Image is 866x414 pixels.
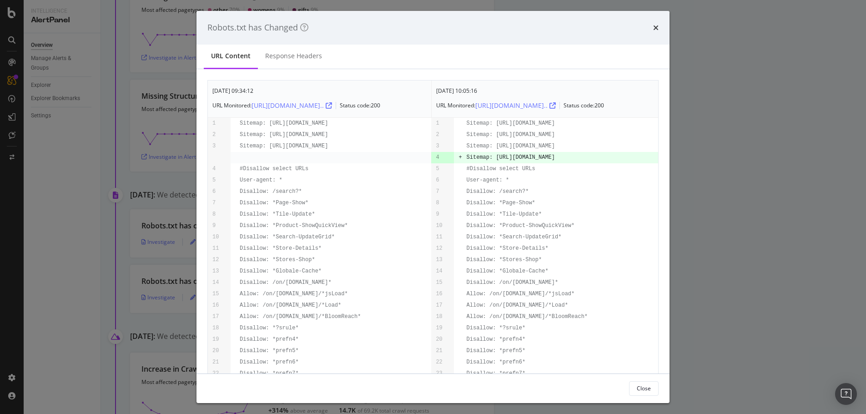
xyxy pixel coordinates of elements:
pre: Disallow: *prefn7* [467,368,526,379]
pre: Disallow: *prefn5* [467,345,526,357]
div: Close [637,384,651,392]
pre: Disallow: *Page-Show* [467,197,535,209]
pre: 22 [212,368,219,379]
pre: 5 [436,163,439,175]
pre: Disallow: /search?* [467,186,529,197]
pre: 3 [436,141,439,152]
pre: Disallow: *?srule* [467,323,526,334]
pre: #Disallow select URLs [240,163,308,175]
pre: 19 [436,323,442,334]
div: [DATE] 10:05:16 [436,85,604,96]
div: [DATE] 09:34:12 [212,85,380,96]
pre: Disallow: *Tile-Update* [467,209,542,220]
pre: Disallow: *Tile-Update* [240,209,315,220]
pre: Disallow: *Globale-Cache* [240,266,322,277]
pre: Disallow: *Stores-Shop* [240,254,315,266]
pre: Disallow: /on/[DOMAIN_NAME]* [467,277,559,288]
pre: Disallow: *Store-Details* [467,243,549,254]
a: [URL][DOMAIN_NAME].. [252,102,332,110]
div: URL Content [211,51,251,61]
pre: 1 [436,118,439,129]
pre: 15 [436,277,442,288]
pre: 11 [436,232,442,243]
pre: Sitemap: [URL][DOMAIN_NAME] [240,141,328,152]
pre: 7 [436,186,439,197]
pre: 2 [212,129,216,141]
pre: Disallow: *prefn4* [240,334,299,345]
pre: Disallow: *Product-ShowQuickView* [240,220,348,232]
pre: 6 [212,186,216,197]
pre: 1 [212,118,216,129]
div: Open Intercom Messenger [835,383,857,405]
pre: 12 [436,243,442,254]
button: Close [629,381,659,396]
pre: Sitemap: [URL][DOMAIN_NAME] [467,118,555,129]
pre: 21 [212,357,219,368]
pre: Disallow: *prefn5* [240,345,299,357]
pre: 17 [436,300,442,311]
pre: Disallow: *Product-ShowQuickView* [467,220,575,232]
pre: Disallow: *Search-UpdateGrid* [240,232,335,243]
div: URL Monitored: Status code: 200 [212,98,380,113]
pre: Disallow: *Globale-Cache* [467,266,549,277]
pre: Disallow: /on/[DOMAIN_NAME]* [240,277,332,288]
pre: 15 [212,288,219,300]
pre: Disallow: *Page-Show* [240,197,308,209]
pre: User-agent: * [467,175,509,186]
div: [URL][DOMAIN_NAME].. [475,101,556,110]
pre: 14 [212,277,219,288]
pre: Disallow: /search?* [240,186,302,197]
pre: 6 [436,175,439,186]
pre: User-agent: * [240,175,282,186]
pre: 19 [212,334,219,345]
pre: Allow: /on/[DOMAIN_NAME]/*Load* [240,300,341,311]
pre: Sitemap: [URL][DOMAIN_NAME] [467,152,555,163]
pre: #Disallow select URLs [467,163,535,175]
pre: 7 [212,197,216,209]
button: [URL][DOMAIN_NAME].. [252,98,332,113]
pre: 10 [436,220,442,232]
pre: 14 [436,266,442,277]
pre: 8 [436,197,439,209]
div: times [653,22,659,34]
pre: Disallow: *prefn6* [467,357,526,368]
pre: 10 [212,232,219,243]
pre: Sitemap: [URL][DOMAIN_NAME] [467,141,555,152]
pre: Allow: /on/[DOMAIN_NAME]/*BloomReach* [467,311,588,323]
pre: 23 [436,368,442,379]
pre: Disallow: *prefn7* [240,368,299,379]
pre: 3 [212,141,216,152]
pre: + [458,152,462,163]
pre: 17 [212,311,219,323]
pre: 21 [436,345,442,357]
pre: 13 [436,254,442,266]
pre: 9 [436,209,439,220]
pre: Disallow: *prefn4* [467,334,526,345]
pre: 22 [436,357,442,368]
pre: 16 [212,300,219,311]
div: Response Headers [265,51,322,61]
pre: Disallow: *Search-UpdateGrid* [467,232,562,243]
pre: Sitemap: [URL][DOMAIN_NAME] [240,129,328,141]
pre: Disallow: *?srule* [240,323,299,334]
pre: Allow: /on/[DOMAIN_NAME]/*jsLoad* [240,288,348,300]
pre: 18 [212,323,219,334]
div: [URL][DOMAIN_NAME].. [252,101,332,110]
pre: Sitemap: [URL][DOMAIN_NAME] [467,129,555,141]
pre: Disallow: *Store-Details* [240,243,322,254]
pre: 5 [212,175,216,186]
pre: 16 [436,288,442,300]
div: Robots.txt has Changed [207,22,308,34]
pre: Allow: /on/[DOMAIN_NAME]/*Load* [467,300,568,311]
pre: 11 [212,243,219,254]
pre: 4 [212,163,216,175]
button: [URL][DOMAIN_NAME].. [475,98,556,113]
pre: Sitemap: [URL][DOMAIN_NAME] [240,118,328,129]
pre: 9 [212,220,216,232]
pre: 2 [436,129,439,141]
pre: Disallow: *Stores-Shop* [467,254,542,266]
pre: Disallow: *prefn6* [240,357,299,368]
div: URL Monitored: Status code: 200 [436,98,604,113]
pre: 20 [436,334,442,345]
pre: 20 [212,345,219,357]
